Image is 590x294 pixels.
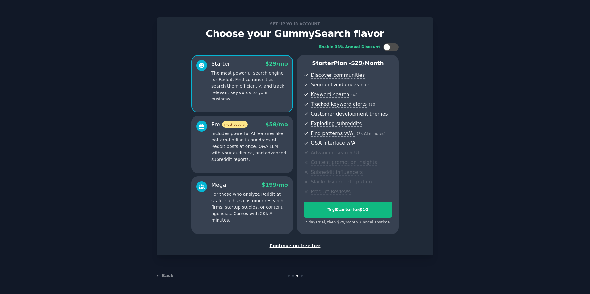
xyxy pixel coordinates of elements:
[211,60,230,68] div: Starter
[311,140,357,146] span: Q&A interface w/AI
[361,83,369,87] span: ( 10 )
[222,121,248,128] span: most popular
[311,101,367,108] span: Tracked keyword alerts
[351,93,358,97] span: ( ∞ )
[163,243,427,249] div: Continue on free tier
[157,273,173,278] a: ← Back
[211,191,288,223] p: For those who analyze Reddit at scale, such as customer research firms, startup studios, or conte...
[351,60,384,66] span: $ 29 /month
[311,159,377,166] span: Content promotion insights
[269,21,321,27] span: Set up your account
[357,132,386,136] span: ( 2k AI minutes )
[311,120,362,127] span: Exploding subreddits
[304,202,392,218] button: TryStarterfor$10
[211,121,248,129] div: Pro
[311,179,372,185] span: Slack/Discord integration
[163,28,427,39] p: Choose your GummySearch flavor
[304,206,392,213] div: Try Starter for $10
[265,61,288,67] span: $ 29 /mo
[369,102,376,107] span: ( 10 )
[311,130,355,137] span: Find patterns w/AI
[311,169,363,176] span: Subreddit influencers
[211,130,288,163] p: Includes powerful AI features like pattern-finding in hundreds of Reddit posts at once, Q&A LLM w...
[304,59,392,67] p: Starter Plan -
[311,111,388,117] span: Customer development themes
[262,182,288,188] span: $ 199 /mo
[265,121,288,128] span: $ 59 /mo
[311,92,349,98] span: Keyword search
[311,189,351,195] span: Product Reviews
[311,150,359,156] span: Advanced search UI
[311,82,359,88] span: Segment audiences
[211,70,288,102] p: The most powerful search engine for Reddit. Find communities, search them efficiently, and track ...
[319,44,380,50] div: Enable 33% Annual Discount
[304,220,392,225] div: 7 days trial, then $ 29 /month . Cancel anytime.
[211,181,226,189] div: Mega
[311,72,365,79] span: Discover communities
